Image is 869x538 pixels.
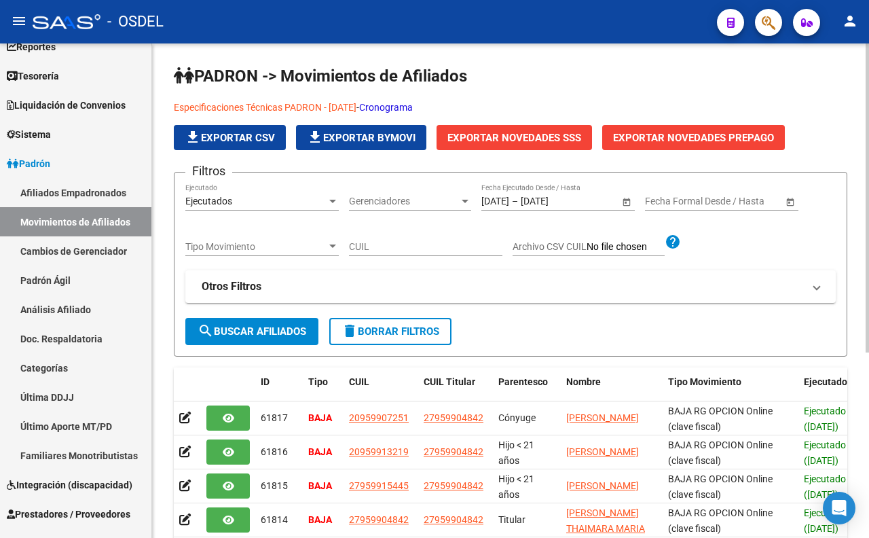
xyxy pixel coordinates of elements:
span: 27959904842 [424,514,483,525]
span: 61815 [261,480,288,491]
datatable-header-cell: Tipo [303,367,344,412]
span: Borrar Filtros [341,325,439,338]
span: Tipo Movimiento [185,241,327,253]
strong: BAJA [308,514,332,525]
button: Borrar Filtros [329,318,451,345]
span: Integración (discapacidad) [7,478,132,492]
span: Ejecutado ([DATE]) [804,440,846,466]
mat-icon: delete [341,323,358,339]
span: Sistema [7,127,51,142]
span: – [512,196,518,207]
span: BAJA RG OPCION Online (clave fiscal) [668,440,773,466]
button: Open calendar [783,194,797,209]
span: [PERSON_NAME] [566,446,639,457]
span: Reportes [7,39,56,54]
button: Open calendar [619,194,633,209]
mat-icon: file_download [307,129,323,145]
strong: BAJA [308,412,332,423]
mat-icon: person [842,13,858,29]
span: BAJA RG OPCION Online (clave fiscal) [668,473,773,500]
strong: BAJA [308,480,332,491]
span: Prestadores / Proveedores [7,507,130,522]
span: CUIL Titular [424,376,475,387]
p: - [174,100,847,115]
mat-icon: file_download [185,129,201,145]
span: Ejecutado ([DATE]) [804,473,846,500]
datatable-header-cell: ID [255,367,303,412]
span: Cónyuge [498,412,536,423]
span: Gerenciadores [349,196,459,207]
button: Buscar Afiliados [185,318,318,345]
a: Cronograma [359,102,413,113]
span: Exportar Bymovi [307,132,415,144]
mat-icon: help [665,234,681,250]
span: Exportar Novedades SSS [447,132,581,144]
span: Padrón [7,156,50,171]
span: BAJA RG OPCION Online (clave fiscal) [668,507,773,534]
datatable-header-cell: Nombre [561,367,663,412]
span: Tesorería [7,69,59,84]
span: 61814 [261,514,288,525]
span: PADRON -> Movimientos de Afiliados [174,67,467,86]
mat-expansion-panel-header: Otros Filtros [185,270,836,303]
span: - OSDEL [107,7,164,37]
input: Fecha inicio [481,196,509,207]
span: 27959904842 [349,514,409,525]
span: Titular [498,514,525,525]
span: 61817 [261,412,288,423]
span: Nombre [566,376,601,387]
span: Hijo < 21 años [498,440,534,466]
input: Fecha fin [521,196,587,207]
span: Hijo < 21 años [498,473,534,500]
span: [PERSON_NAME] [566,412,639,423]
button: Exportar Novedades Prepago [602,125,785,150]
datatable-header-cell: CUIL [344,367,418,412]
datatable-header-cell: CUIL Titular [418,367,493,412]
strong: BAJA [308,446,332,457]
span: 27959915445 [349,480,409,491]
span: CUIL [349,376,369,387]
span: Tipo [308,376,328,387]
input: Fecha inicio [645,196,695,207]
mat-icon: menu [11,13,27,29]
span: Ejecutado [804,376,847,387]
strong: Otros Filtros [202,279,261,294]
span: 20959913219 [349,446,409,457]
span: Exportar Novedades Prepago [613,132,774,144]
span: Ejecutados [185,196,232,207]
input: Fecha fin [706,196,773,207]
span: Parentesco [498,376,548,387]
span: 27959904842 [424,446,483,457]
span: 27959904842 [424,412,483,423]
h3: Filtros [185,162,232,181]
span: Buscar Afiliados [198,325,306,338]
a: Especificaciones Técnicas PADRON - [DATE] [174,102,356,113]
span: [PERSON_NAME] THAIMARA MARIA [566,507,645,534]
button: Exportar Novedades SSS [437,125,592,150]
span: 27959904842 [424,480,483,491]
span: ID [261,376,270,387]
span: 20959907251 [349,412,409,423]
span: Archivo CSV CUIL [513,241,587,252]
span: Tipo Movimiento [668,376,741,387]
button: Exportar Bymovi [296,125,426,150]
span: BAJA RG OPCION Online (clave fiscal) [668,406,773,432]
datatable-header-cell: Parentesco [493,367,561,412]
span: Exportar CSV [185,132,275,144]
span: 61816 [261,446,288,457]
span: Ejecutado ([DATE]) [804,507,846,534]
div: Open Intercom Messenger [823,492,855,524]
datatable-header-cell: Tipo Movimiento [663,367,798,412]
span: Ejecutado ([DATE]) [804,406,846,432]
span: [PERSON_NAME] [566,480,639,491]
input: Archivo CSV CUIL [587,241,665,253]
span: Liquidación de Convenios [7,98,126,113]
button: Exportar CSV [174,125,286,150]
mat-icon: search [198,323,214,339]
